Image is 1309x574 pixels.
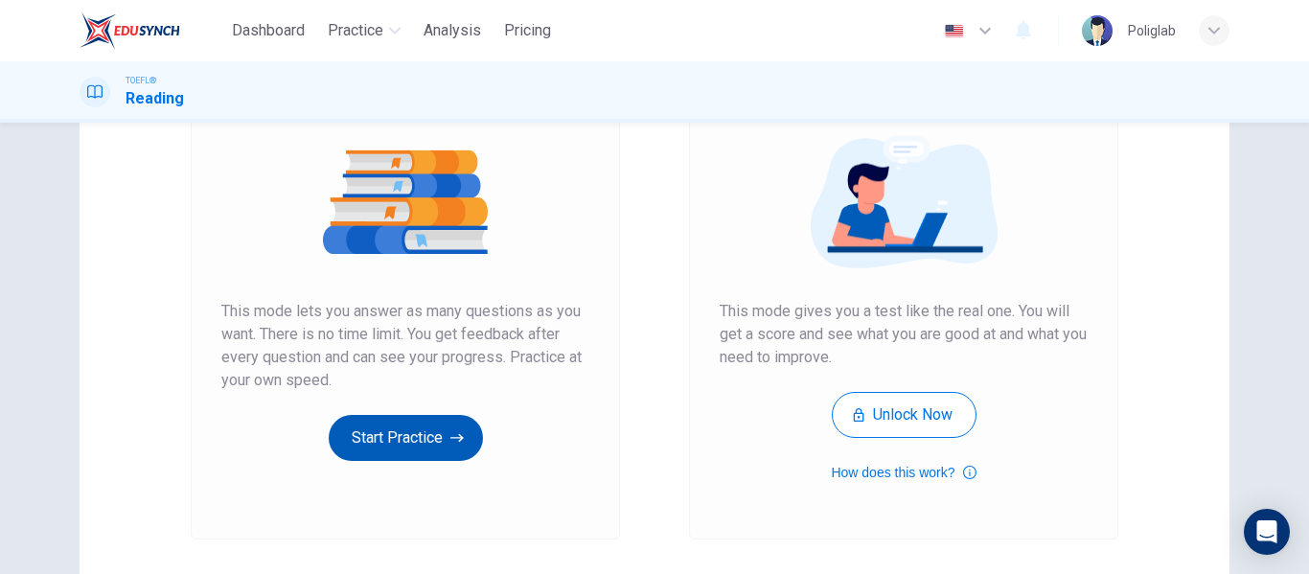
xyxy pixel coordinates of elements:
img: EduSynch logo [80,11,180,50]
div: Open Intercom Messenger [1244,509,1290,555]
span: Practice [328,19,383,42]
h1: Reading [126,87,184,110]
button: Unlock Now [832,392,976,438]
span: Dashboard [232,19,305,42]
button: Analysis [416,13,489,48]
span: TOEFL® [126,74,156,87]
div: Poliglab [1128,19,1176,42]
button: How does this work? [831,461,976,484]
button: Dashboard [224,13,312,48]
button: Pricing [496,13,559,48]
button: Start Practice [329,415,483,461]
a: EduSynch logo [80,11,224,50]
span: This mode lets you answer as many questions as you want. There is no time limit. You get feedback... [221,300,589,392]
span: Analysis [424,19,481,42]
img: en [942,24,966,38]
img: Profile picture [1082,15,1113,46]
button: Practice [320,13,408,48]
span: Pricing [504,19,551,42]
span: This mode gives you a test like the real one. You will get a score and see what you are good at a... [720,300,1088,369]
